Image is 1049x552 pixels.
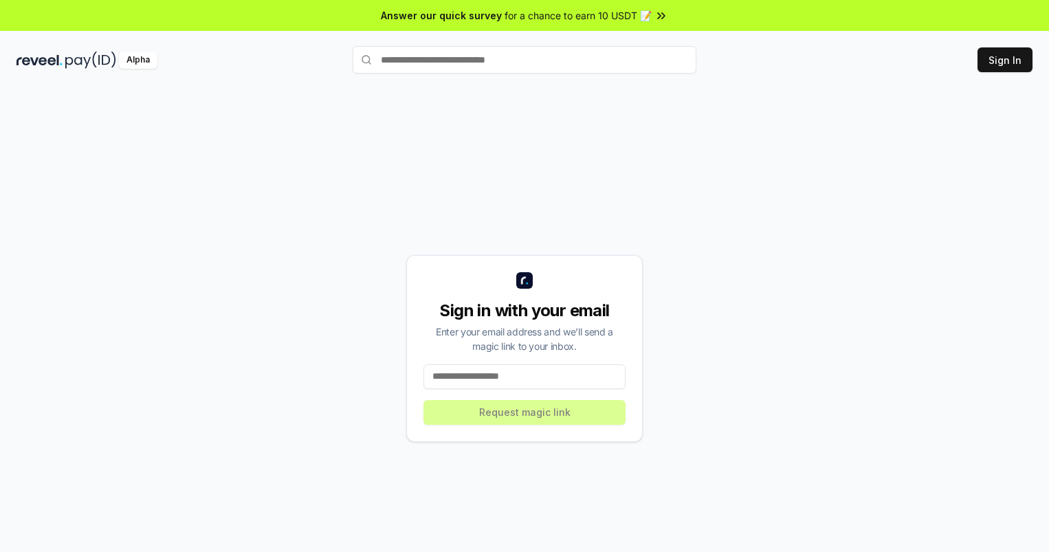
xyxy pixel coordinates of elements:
img: pay_id [65,52,116,69]
div: Sign in with your email [423,300,626,322]
div: Enter your email address and we’ll send a magic link to your inbox. [423,324,626,353]
span: for a chance to earn 10 USDT 📝 [505,8,652,23]
img: reveel_dark [16,52,63,69]
span: Answer our quick survey [381,8,502,23]
div: Alpha [119,52,157,69]
button: Sign In [978,47,1033,72]
img: logo_small [516,272,533,289]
